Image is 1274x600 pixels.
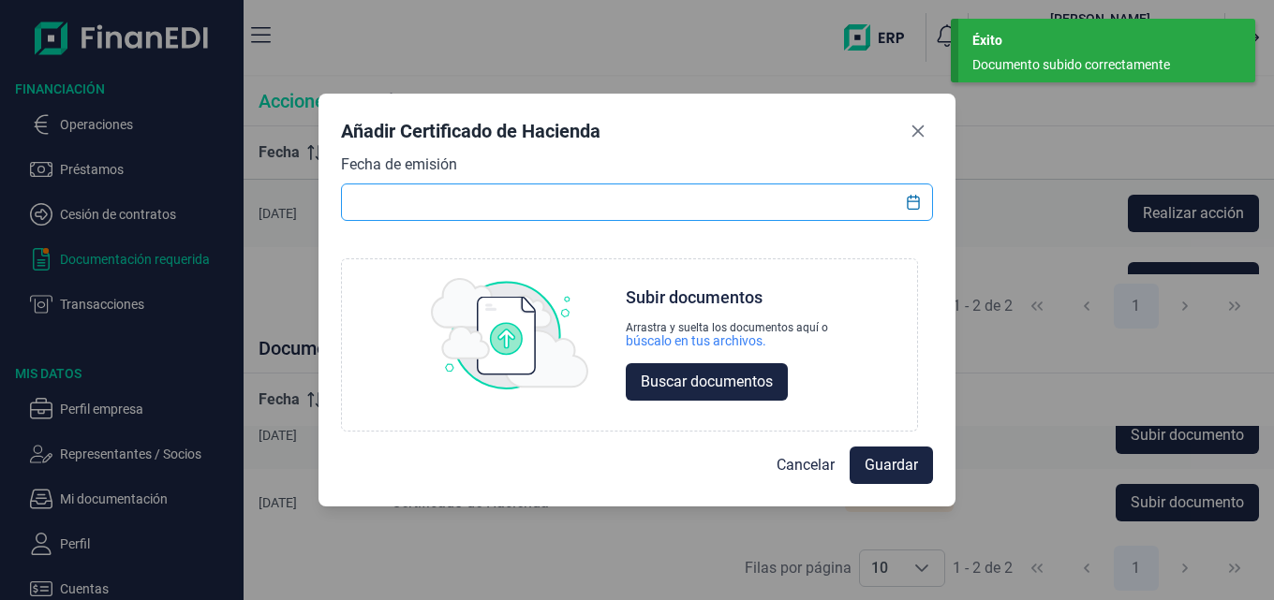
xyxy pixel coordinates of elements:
[431,278,588,390] img: upload img
[341,118,600,144] div: Añadir Certificado de Hacienda
[626,363,788,401] button: Buscar documentos
[341,154,457,176] label: Fecha de emisión
[972,31,1241,51] div: Éxito
[903,116,933,146] button: Close
[865,454,918,476] span: Guardar
[762,446,850,484] button: Cancelar
[626,288,763,307] div: Subir documentos
[626,333,766,348] div: búscalo en tus archivos.
[777,454,835,476] span: Cancelar
[641,371,773,393] span: Buscar documentos
[626,322,828,333] div: Arrastra y suelta los documentos aquí o
[972,55,1227,75] div: Documento subido correctamente
[626,333,828,348] div: búscalo en tus archivos.
[896,185,931,219] button: Choose Date
[850,446,933,484] button: Guardar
